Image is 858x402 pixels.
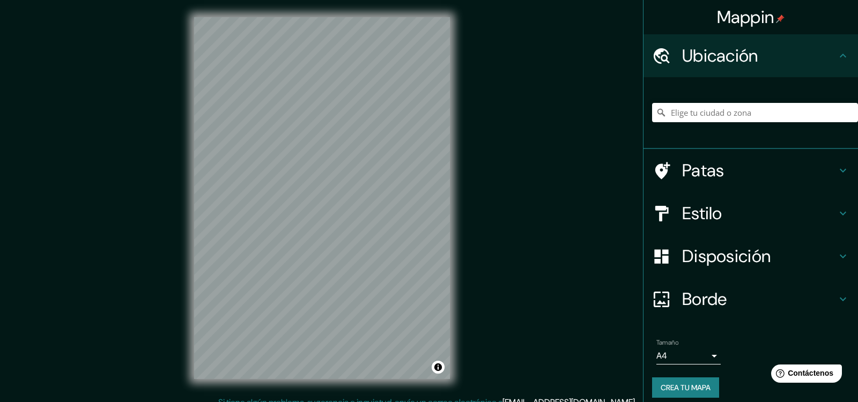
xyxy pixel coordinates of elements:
button: Crea tu mapa [652,377,719,398]
div: A4 [656,347,721,364]
div: Estilo [643,192,858,235]
img: pin-icon.png [776,14,785,23]
canvas: Mapa [194,17,450,379]
iframe: Lanzador de widgets de ayuda [763,360,846,390]
font: Estilo [682,202,722,225]
div: Ubicación [643,34,858,77]
font: Ubicación [682,44,758,67]
font: Tamaño [656,338,678,347]
div: Disposición [643,235,858,278]
div: Borde [643,278,858,321]
font: Borde [682,288,727,310]
font: Disposición [682,245,771,267]
input: Elige tu ciudad o zona [652,103,858,122]
font: A4 [656,350,667,361]
button: Activar o desactivar atribución [432,361,445,374]
font: Crea tu mapa [661,383,711,392]
font: Mappin [717,6,774,28]
div: Patas [643,149,858,192]
font: Patas [682,159,724,182]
